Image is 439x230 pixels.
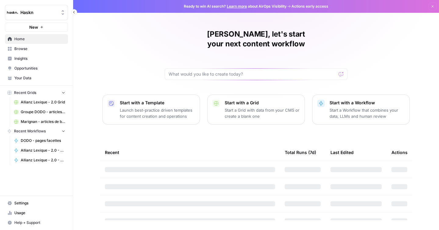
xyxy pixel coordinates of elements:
[225,107,300,119] p: Start a Grid with data from your CMS or create a blank one
[20,9,57,16] span: Haskn
[391,144,408,161] div: Actions
[11,155,68,165] a: Allianz Lexique - 2.0 - Habitation - août 2025
[225,100,300,106] p: Start with a Grid
[11,107,68,117] a: Groupe DODO - articles de blog Grid
[285,144,316,161] div: Total Runs (7d)
[227,4,247,9] a: Learn more
[5,44,68,54] a: Browse
[5,208,68,218] a: Usage
[21,138,65,143] span: DODO - pages facettes
[11,136,68,146] a: DODO - pages facettes
[14,46,65,52] span: Browse
[184,4,287,9] span: Ready to win AI search? about AirOps Visibility
[120,107,195,119] p: Launch best-practice driven templates for content creation and operations
[102,95,200,124] button: Start with a TemplateLaunch best-practice driven templates for content creation and operations
[21,148,65,153] span: Allianz Lexique - 2.0 - Retraite - juin 2025
[14,56,65,61] span: Insights
[14,90,36,95] span: Recent Grids
[5,23,68,32] button: New
[5,5,68,20] button: Workspace: Haskn
[169,71,336,77] input: What would you like to create today?
[207,95,305,124] button: Start with a GridStart a Grid with data from your CMS or create a blank one
[21,109,65,115] span: Groupe DODO - articles de blog Grid
[21,157,65,163] span: Allianz Lexique - 2.0 - Habitation - août 2025
[14,66,65,71] span: Opportunities
[5,63,68,73] a: Opportunities
[11,97,68,107] a: Allianz Lexique - 2.0 Grid
[165,29,348,49] h1: [PERSON_NAME], let's start your next content workflow
[11,117,68,127] a: Marignan - articles de blog Grid
[5,88,68,97] button: Recent Grids
[21,99,65,105] span: Allianz Lexique - 2.0 Grid
[14,210,65,216] span: Usage
[5,73,68,83] a: Your Data
[14,200,65,206] span: Settings
[5,127,68,136] button: Recent Workflows
[14,36,65,42] span: Home
[5,54,68,63] a: Insights
[14,75,65,81] span: Your Data
[14,220,65,225] span: Help + Support
[291,4,328,9] span: Actions early access
[5,34,68,44] a: Home
[330,100,405,106] p: Start with a Workflow
[5,198,68,208] a: Settings
[120,100,195,106] p: Start with a Template
[105,144,275,161] div: Recent
[29,24,38,30] span: New
[330,107,405,119] p: Start a Workflow that combines your data, LLMs and human review
[14,128,46,134] span: Recent Workflows
[11,146,68,155] a: Allianz Lexique - 2.0 - Retraite - juin 2025
[330,144,354,161] div: Last Edited
[312,95,410,124] button: Start with a WorkflowStart a Workflow that combines your data, LLMs and human review
[5,218,68,228] button: Help + Support
[7,7,18,18] img: Haskn Logo
[21,119,65,124] span: Marignan - articles de blog Grid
